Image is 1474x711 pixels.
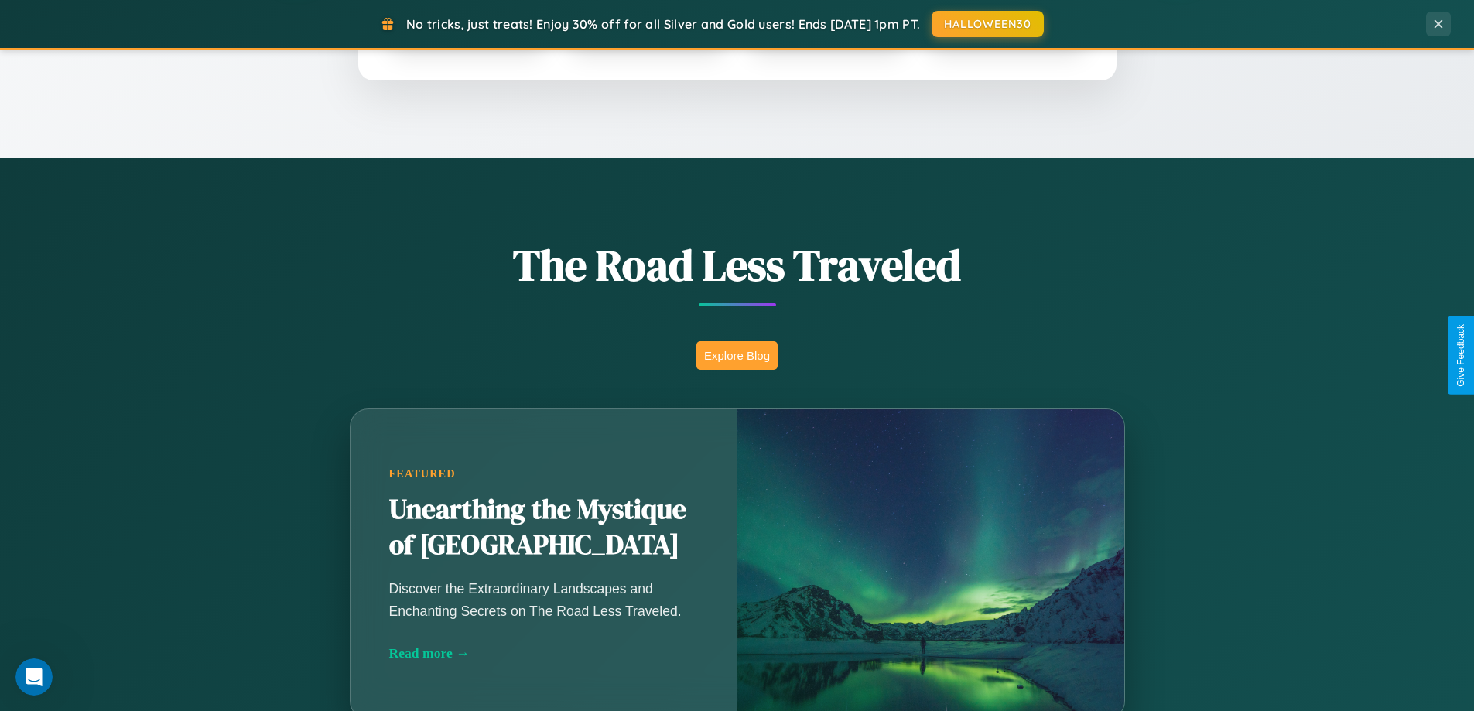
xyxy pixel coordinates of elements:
div: Give Feedback [1455,324,1466,387]
iframe: Intercom live chat [15,658,53,696]
button: Explore Blog [696,341,778,370]
p: Discover the Extraordinary Landscapes and Enchanting Secrets on The Road Less Traveled. [389,578,699,621]
button: HALLOWEEN30 [932,11,1044,37]
div: Read more → [389,645,699,661]
div: Featured [389,467,699,480]
h2: Unearthing the Mystique of [GEOGRAPHIC_DATA] [389,492,699,563]
span: No tricks, just treats! Enjoy 30% off for all Silver and Gold users! Ends [DATE] 1pm PT. [406,16,920,32]
h1: The Road Less Traveled [273,235,1202,295]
